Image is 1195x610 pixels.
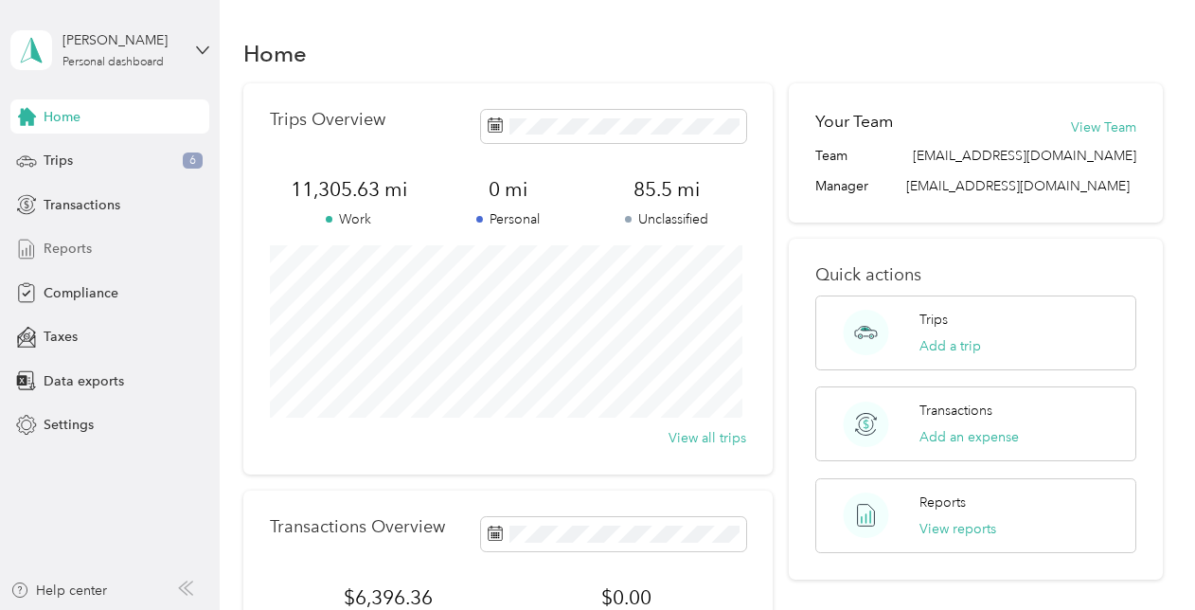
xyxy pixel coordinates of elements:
[815,265,1135,285] p: Quick actions
[428,176,587,203] span: 0 mi
[919,401,992,421] p: Transactions
[587,209,746,229] p: Unclassified
[270,209,429,229] p: Work
[62,30,181,50] div: [PERSON_NAME]
[270,517,445,537] p: Transactions Overview
[815,146,847,166] span: Team
[919,427,1019,447] button: Add an expense
[587,176,746,203] span: 85.5 mi
[919,336,981,356] button: Add a trip
[44,107,80,127] span: Home
[669,428,746,448] button: View all trips
[243,44,307,63] h1: Home
[815,110,893,134] h2: Your Team
[1071,117,1136,137] button: View Team
[913,146,1136,166] span: [EMAIL_ADDRESS][DOMAIN_NAME]
[1089,504,1195,610] iframe: Everlance-gr Chat Button Frame
[919,493,966,512] p: Reports
[44,151,73,170] span: Trips
[906,178,1130,194] span: [EMAIL_ADDRESS][DOMAIN_NAME]
[919,310,948,330] p: Trips
[44,371,124,391] span: Data exports
[44,239,92,259] span: Reports
[44,195,120,215] span: Transactions
[62,57,164,68] div: Personal dashboard
[44,415,94,435] span: Settings
[815,176,868,196] span: Manager
[10,581,107,601] button: Help center
[428,209,587,229] p: Personal
[919,519,996,539] button: View reports
[183,152,203,170] span: 6
[44,283,118,303] span: Compliance
[270,110,385,130] p: Trips Overview
[270,176,429,203] span: 11,305.63 mi
[44,327,78,347] span: Taxes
